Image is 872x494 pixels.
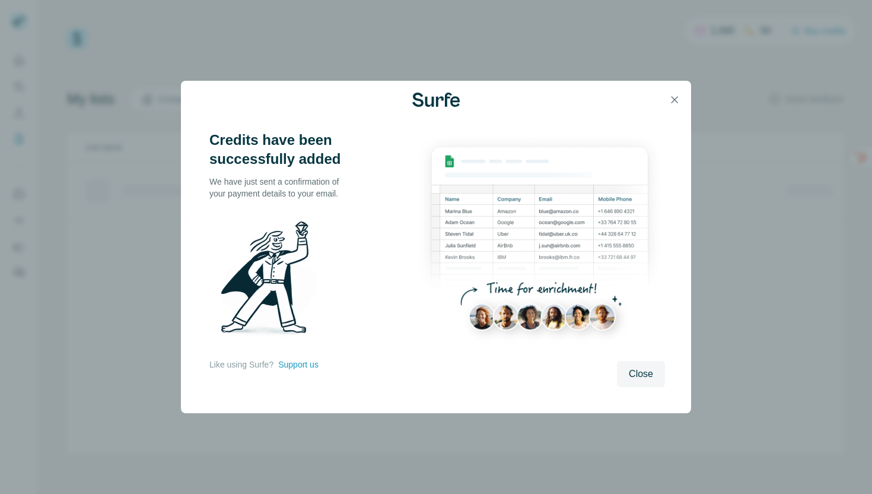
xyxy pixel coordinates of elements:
img: Surfe Logo [412,93,460,107]
h3: Credits have been successfully added [209,131,352,169]
p: We have just sent a confirmation of your payment details to your email. [209,176,352,199]
img: Surfe Illustration - Man holding diamond [209,214,333,347]
button: Support us [278,359,319,370]
img: Enrichment Hub - Sheet Preview [415,131,665,353]
p: Like using Surfe? [209,359,273,370]
button: Close [617,361,665,387]
span: Close [629,367,653,381]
